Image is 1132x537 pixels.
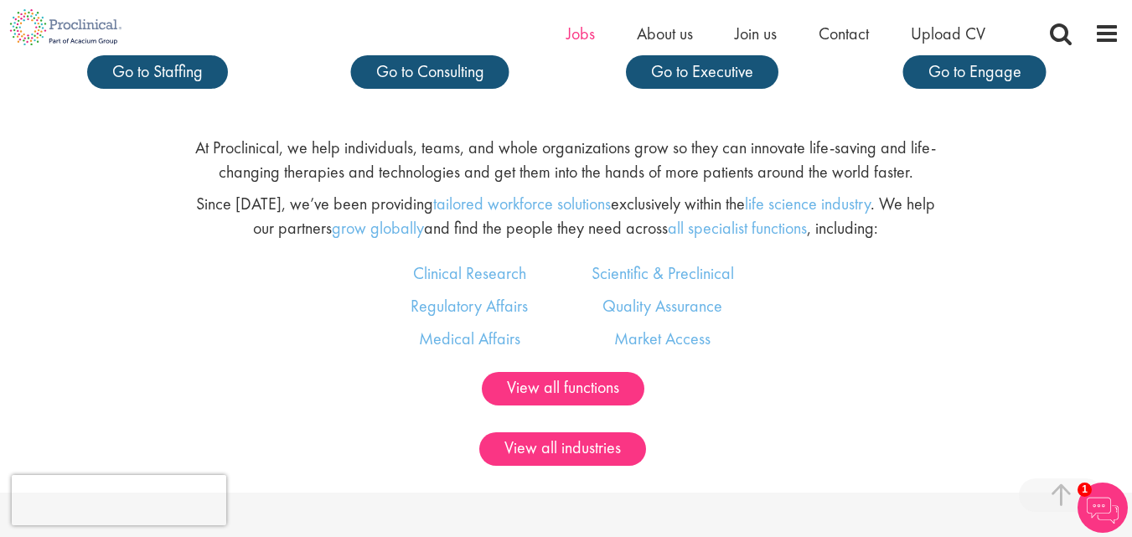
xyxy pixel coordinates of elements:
span: Go to Staffing [112,60,203,82]
a: all specialist functions [668,217,807,239]
a: About us [637,23,693,44]
a: Go to Staffing [87,55,228,89]
a: Jobs [566,23,595,44]
a: Clinical Research [413,262,526,284]
a: View all functions [482,372,644,405]
a: Upload CV [911,23,985,44]
a: Scientific & Preclinical [592,262,734,284]
a: Medical Affairs [419,328,520,349]
p: Since [DATE], we’ve been providing exclusively within the . We help our partners and find the peo... [193,192,939,240]
a: View all industries [479,432,646,466]
iframe: reCAPTCHA [12,475,226,525]
a: Join us [735,23,777,44]
a: Go to Engage [903,55,1047,89]
a: Go to Executive [626,55,778,89]
a: grow globally [332,217,424,239]
span: Go to Executive [651,60,753,82]
p: At Proclinical, we help individuals, teams, and whole organizations grow so they can innovate lif... [193,136,939,183]
img: Chatbot [1078,483,1128,533]
span: 1 [1078,483,1092,497]
a: life science industry [745,193,871,214]
span: Go to Consulting [376,60,484,82]
a: Market Access [614,328,711,349]
a: Regulatory Affairs [411,295,528,317]
span: Go to Engage [928,60,1021,82]
a: Go to Consulting [351,55,509,89]
a: tailored workforce solutions [433,193,611,214]
a: Quality Assurance [602,295,722,317]
a: Contact [819,23,869,44]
